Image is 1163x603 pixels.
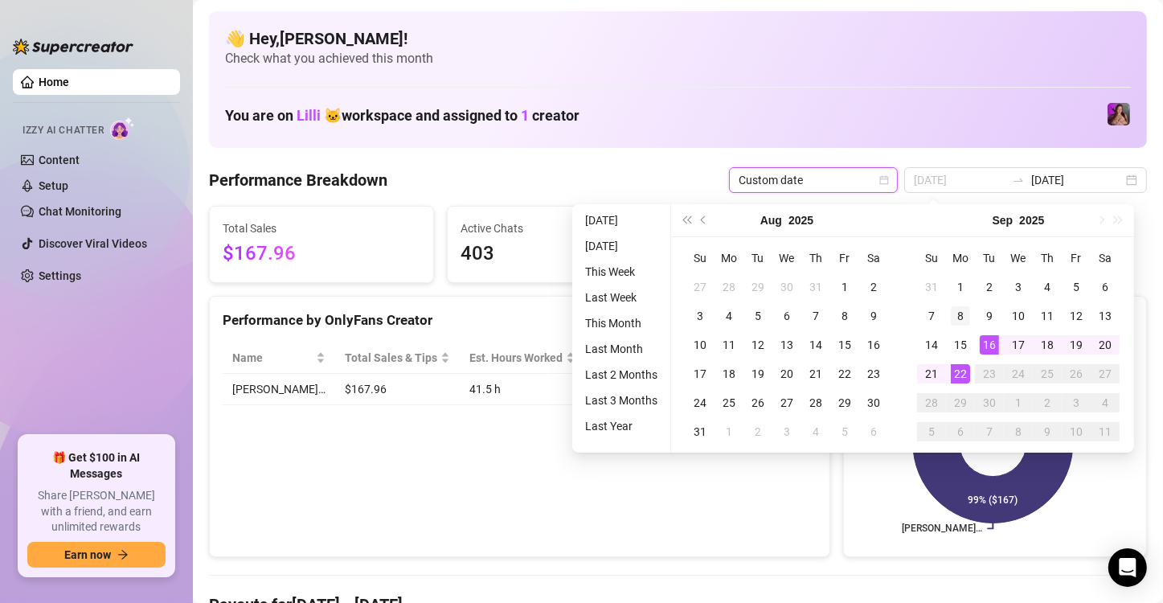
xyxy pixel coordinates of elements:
[686,359,715,388] td: 2025-08-17
[1038,393,1057,412] div: 2
[859,388,888,417] td: 2025-08-30
[975,417,1004,446] td: 2025-10-07
[225,27,1131,50] h4: 👋 Hey, [PERSON_NAME] !
[739,168,888,192] span: Custom date
[579,391,664,410] li: Last 3 Months
[801,244,830,273] th: Th
[772,359,801,388] td: 2025-08-20
[1091,417,1120,446] td: 2025-10-11
[1009,393,1028,412] div: 1
[777,335,796,355] div: 13
[1095,422,1115,441] div: 11
[743,388,772,417] td: 2025-08-26
[1062,330,1091,359] td: 2025-09-19
[1038,364,1057,384] div: 25
[579,262,664,281] li: This Week
[980,422,999,441] div: 7
[715,388,743,417] td: 2025-08-25
[345,349,437,367] span: Total Sales & Tips
[922,306,941,326] div: 7
[830,417,859,446] td: 2025-09-05
[743,244,772,273] th: Tu
[223,374,335,405] td: [PERSON_NAME]…
[835,393,854,412] div: 29
[917,273,946,301] td: 2025-08-31
[914,171,1005,189] input: Start date
[1033,244,1062,273] th: Th
[743,273,772,301] td: 2025-07-29
[695,204,713,236] button: Previous month (PageUp)
[1091,301,1120,330] td: 2025-09-13
[27,542,166,568] button: Earn nowarrow-right
[777,277,796,297] div: 30
[1108,103,1130,125] img: allison
[951,393,970,412] div: 29
[951,364,970,384] div: 22
[39,269,81,282] a: Settings
[1091,330,1120,359] td: 2025-09-20
[27,488,166,535] span: Share [PERSON_NAME] with a friend, and earn unlimited rewards
[579,314,664,333] li: This Month
[1095,364,1115,384] div: 27
[975,301,1004,330] td: 2025-09-09
[993,204,1014,236] button: Choose a month
[1004,273,1033,301] td: 2025-09-03
[748,335,768,355] div: 12
[801,330,830,359] td: 2025-08-14
[579,339,664,359] li: Last Month
[1033,359,1062,388] td: 2025-09-25
[830,330,859,359] td: 2025-08-15
[1033,301,1062,330] td: 2025-09-11
[922,422,941,441] div: 5
[1067,277,1086,297] div: 5
[859,273,888,301] td: 2025-08-02
[690,422,710,441] div: 31
[1004,330,1033,359] td: 2025-09-17
[678,204,695,236] button: Last year (Control + left)
[579,416,664,436] li: Last Year
[1108,548,1147,587] div: Open Intercom Messenger
[1091,273,1120,301] td: 2025-09-06
[223,239,420,269] span: $167.96
[772,244,801,273] th: We
[946,244,975,273] th: Mo
[460,374,585,405] td: 41.5 h
[835,364,854,384] div: 22
[521,107,529,124] span: 1
[864,335,883,355] div: 16
[902,523,982,535] text: [PERSON_NAME]…
[1038,277,1057,297] div: 4
[922,277,941,297] div: 31
[1062,417,1091,446] td: 2025-10-10
[748,422,768,441] div: 2
[743,417,772,446] td: 2025-09-02
[975,330,1004,359] td: 2025-09-16
[772,330,801,359] td: 2025-08-13
[1004,244,1033,273] th: We
[806,306,825,326] div: 7
[975,388,1004,417] td: 2025-09-30
[917,330,946,359] td: 2025-09-14
[1019,204,1044,236] button: Choose a year
[13,39,133,55] img: logo-BBDzfeDw.svg
[1067,364,1086,384] div: 26
[209,169,387,191] h4: Performance Breakdown
[1067,306,1086,326] div: 12
[39,179,68,192] a: Setup
[772,417,801,446] td: 2025-09-03
[801,359,830,388] td: 2025-08-21
[835,277,854,297] div: 1
[951,277,970,297] div: 1
[719,393,739,412] div: 25
[830,273,859,301] td: 2025-08-01
[686,417,715,446] td: 2025-08-31
[1062,273,1091,301] td: 2025-09-05
[1012,174,1025,187] span: to
[1004,359,1033,388] td: 2025-09-24
[225,107,579,125] h1: You are on workspace and assigned to creator
[1038,422,1057,441] div: 9
[1062,244,1091,273] th: Fr
[1095,335,1115,355] div: 20
[788,204,813,236] button: Choose a year
[690,306,710,326] div: 3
